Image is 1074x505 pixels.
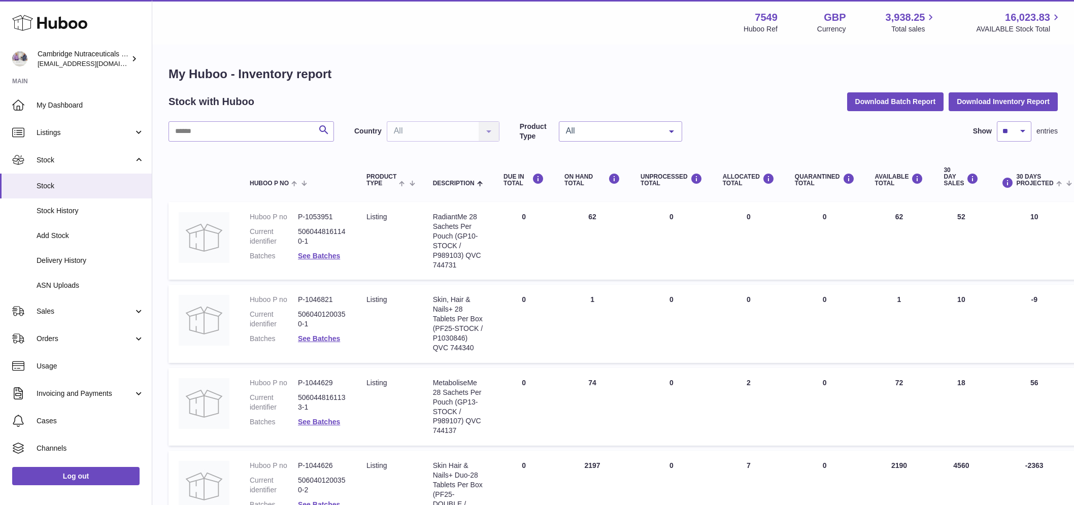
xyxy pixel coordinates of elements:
[824,11,846,24] strong: GBP
[886,11,937,34] a: 3,938.25 Total sales
[298,252,340,260] a: See Batches
[298,212,346,222] dd: P-1053951
[366,379,387,387] span: listing
[564,173,620,187] div: ON HAND Total
[865,368,934,446] td: 72
[179,295,229,346] img: product image
[250,393,298,412] dt: Current identifier
[520,122,554,141] label: Product Type
[755,11,778,24] strong: 7549
[713,368,785,446] td: 2
[823,461,827,469] span: 0
[37,181,144,191] span: Stock
[354,126,382,136] label: Country
[823,213,827,221] span: 0
[433,295,483,352] div: Skin, Hair & Nails+ 28 Tablets Per Box (PF25-STOCK / P1030846) QVC 744340
[1005,11,1050,24] span: 16,023.83
[250,227,298,246] dt: Current identifier
[744,24,778,34] div: Huboo Ref
[366,295,387,304] span: listing
[37,307,133,316] span: Sales
[298,476,346,495] dd: 5060401200350-2
[250,378,298,388] dt: Huboo P no
[933,202,989,280] td: 52
[1016,174,1053,187] span: 30 DAYS PROJECTED
[250,461,298,470] dt: Huboo P no
[250,251,298,261] dt: Batches
[37,334,133,344] span: Orders
[12,51,27,66] img: qvc@camnutra.com
[933,285,989,362] td: 10
[37,155,133,165] span: Stock
[37,416,144,426] span: Cases
[493,202,554,280] td: 0
[433,180,475,187] span: Description
[250,476,298,495] dt: Current identifier
[891,24,936,34] span: Total sales
[298,227,346,246] dd: 5060448161140-1
[865,285,934,362] td: 1
[37,361,144,371] span: Usage
[298,295,346,305] dd: P-1046821
[37,389,133,398] span: Invoicing and Payments
[179,378,229,429] img: product image
[554,368,630,446] td: 74
[298,393,346,412] dd: 5060448161133-1
[250,212,298,222] dt: Huboo P no
[933,368,989,446] td: 18
[817,24,846,34] div: Currency
[504,173,544,187] div: DUE IN TOTAL
[713,202,785,280] td: 0
[976,24,1062,34] span: AVAILABLE Stock Total
[949,92,1058,111] button: Download Inventory Report
[366,213,387,221] span: listing
[563,126,661,136] span: All
[493,285,554,362] td: 0
[169,66,1058,82] h1: My Huboo - Inventory report
[886,11,925,24] span: 3,938.25
[298,461,346,470] dd: P-1044626
[433,212,483,270] div: RadiantMe 28 Sachets Per Pouch (GP10-STOCK / P989103) QVC 744731
[37,128,133,138] span: Listings
[554,202,630,280] td: 62
[37,100,144,110] span: My Dashboard
[366,461,387,469] span: listing
[823,379,827,387] span: 0
[823,295,827,304] span: 0
[976,11,1062,34] a: 16,023.83 AVAILABLE Stock Total
[250,310,298,329] dt: Current identifier
[37,206,144,216] span: Stock History
[179,212,229,263] img: product image
[298,334,340,343] a: See Batches
[641,173,702,187] div: UNPROCESSED Total
[298,378,346,388] dd: P-1044629
[250,295,298,305] dt: Huboo P no
[554,285,630,362] td: 1
[38,49,129,69] div: Cambridge Nutraceuticals Ltd
[250,334,298,344] dt: Batches
[250,417,298,427] dt: Batches
[795,173,855,187] div: QUARANTINED Total
[973,126,992,136] label: Show
[298,310,346,329] dd: 5060401200350-1
[433,378,483,435] div: MetaboliseMe 28 Sachets Per Pouch (GP13-STOCK / P989107) QVC 744137
[723,173,775,187] div: ALLOCATED Total
[630,285,713,362] td: 0
[493,368,554,446] td: 0
[38,59,149,68] span: [EMAIL_ADDRESS][DOMAIN_NAME]
[944,167,979,187] div: 30 DAY SALES
[37,444,144,453] span: Channels
[298,418,340,426] a: See Batches
[1036,126,1058,136] span: entries
[865,202,934,280] td: 62
[37,256,144,265] span: Delivery History
[630,368,713,446] td: 0
[847,92,944,111] button: Download Batch Report
[37,231,144,241] span: Add Stock
[366,174,396,187] span: Product Type
[630,202,713,280] td: 0
[875,173,924,187] div: AVAILABLE Total
[713,285,785,362] td: 0
[12,467,140,485] a: Log out
[37,281,144,290] span: ASN Uploads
